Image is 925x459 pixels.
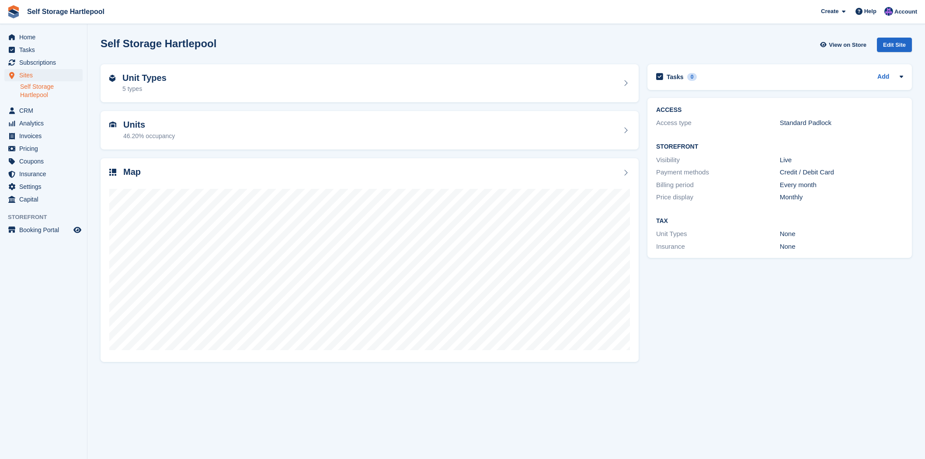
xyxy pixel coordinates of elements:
h2: Unit Types [122,73,167,83]
a: menu [4,168,83,180]
a: menu [4,143,83,155]
div: Payment methods [656,167,780,177]
div: Unit Types [656,229,780,239]
img: Sean Wood [884,7,893,16]
img: stora-icon-8386f47178a22dfd0bd8f6a31ec36ba5ce8667c1dd55bd0f319d3a0aa187defe.svg [7,5,20,18]
a: Preview store [72,225,83,235]
span: Sites [19,69,72,81]
h2: Tax [656,218,903,225]
div: None [780,229,904,239]
div: Insurance [656,242,780,252]
div: Monthly [780,192,904,202]
a: menu [4,224,83,236]
a: Self Storage Hartlepool [20,83,83,99]
a: View on Store [819,38,870,52]
a: menu [4,193,83,205]
div: Billing period [656,180,780,190]
span: View on Store [829,41,866,49]
span: Account [894,7,917,16]
a: Map [101,158,639,362]
a: Units 46.20% occupancy [101,111,639,150]
span: CRM [19,104,72,117]
h2: ACCESS [656,107,903,114]
a: menu [4,155,83,167]
h2: Map [123,167,141,177]
div: Visibility [656,155,780,165]
div: Every month [780,180,904,190]
img: unit-type-icn-2b2737a686de81e16bb02015468b77c625bbabd49415b5ef34ead5e3b44a266d.svg [109,75,115,82]
a: menu [4,130,83,142]
span: Help [864,7,876,16]
a: menu [4,181,83,193]
div: Edit Site [877,38,912,52]
span: Tasks [19,44,72,56]
span: Settings [19,181,72,193]
h2: Units [123,120,175,130]
div: Price display [656,192,780,202]
a: menu [4,117,83,129]
a: Self Storage Hartlepool [24,4,108,19]
a: menu [4,56,83,69]
div: 5 types [122,84,167,94]
div: Access type [656,118,780,128]
a: menu [4,69,83,81]
a: menu [4,44,83,56]
a: Unit Types 5 types [101,64,639,103]
span: Storefront [8,213,87,222]
span: Subscriptions [19,56,72,69]
a: Edit Site [877,38,912,56]
span: Analytics [19,117,72,129]
img: map-icn-33ee37083ee616e46c38cad1a60f524a97daa1e2b2c8c0bc3eb3415660979fc1.svg [109,169,116,176]
h2: Self Storage Hartlepool [101,38,216,49]
div: 0 [687,73,697,81]
div: Credit / Debit Card [780,167,904,177]
span: Create [821,7,838,16]
span: Home [19,31,72,43]
span: Capital [19,193,72,205]
a: menu [4,31,83,43]
h2: Storefront [656,143,903,150]
div: 46.20% occupancy [123,132,175,141]
a: Add [877,72,889,82]
a: menu [4,104,83,117]
span: Coupons [19,155,72,167]
div: Live [780,155,904,165]
span: Booking Portal [19,224,72,236]
span: Insurance [19,168,72,180]
h2: Tasks [667,73,684,81]
img: unit-icn-7be61d7bf1b0ce9d3e12c5938cc71ed9869f7b940bace4675aadf7bd6d80202e.svg [109,122,116,128]
div: None [780,242,904,252]
div: Standard Padlock [780,118,904,128]
span: Pricing [19,143,72,155]
span: Invoices [19,130,72,142]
